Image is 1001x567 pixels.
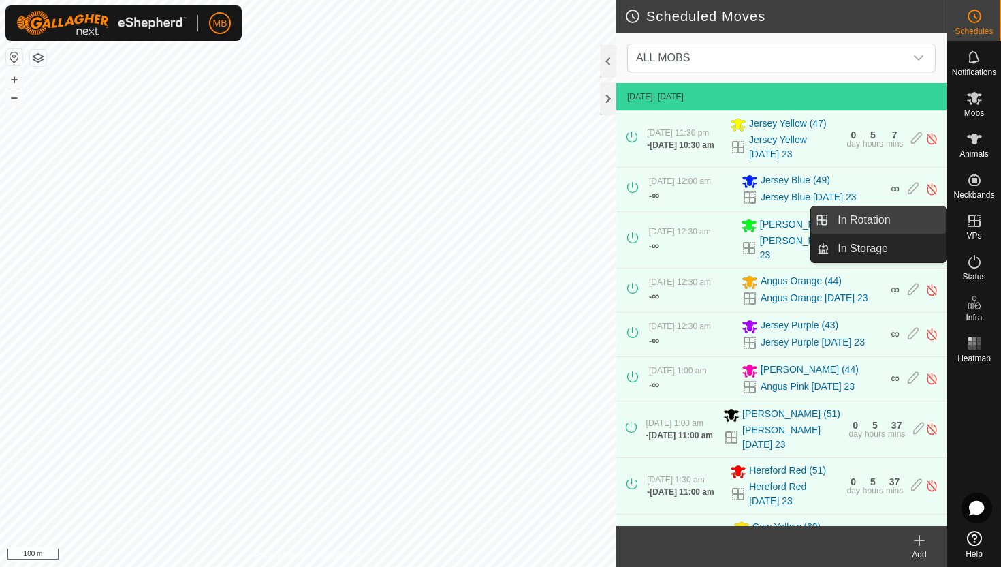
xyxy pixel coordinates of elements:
[891,371,900,385] span: ∞
[959,150,989,158] span: Animals
[761,380,855,394] a: Angus Pink [DATE] 23
[649,322,711,331] span: [DATE] 12:30 am
[760,234,883,262] a: [PERSON_NAME] [DATE] 23
[752,520,821,536] span: Cow Yellow (60)
[646,429,713,442] div: -
[649,277,711,287] span: [DATE] 12:30 am
[652,290,659,302] span: ∞
[905,44,932,72] div: dropdown trigger
[649,431,713,440] span: [DATE] 11:00 am
[647,475,704,485] span: [DATE] 1:30 am
[925,182,938,196] img: Turn off schedule move
[889,477,900,487] div: 37
[872,420,878,430] div: 5
[947,525,1001,564] a: Help
[649,333,659,349] div: -
[761,190,857,204] a: Jersey Blue [DATE] 23
[647,139,714,151] div: -
[30,50,46,66] button: Map Layers
[865,430,885,438] div: hours
[953,191,994,199] span: Neckbands
[761,363,859,379] span: [PERSON_NAME] (44)
[925,132,938,146] img: Turn off schedule move
[838,241,888,257] span: In Storage
[891,420,902,430] div: 37
[649,187,659,204] div: -
[631,44,905,72] span: ALL MOBS
[761,335,865,350] a: Jersey Purple [DATE] 23
[647,128,709,138] span: [DATE] 11:30 pm
[652,240,659,251] span: ∞
[870,130,876,140] div: 5
[6,89,22,106] button: –
[925,283,938,297] img: Turn off schedule move
[749,463,826,480] span: Hereford Red (51)
[650,140,714,150] span: [DATE] 10:30 am
[863,140,883,148] div: hours
[966,232,981,240] span: VPs
[966,313,982,322] span: Infra
[892,549,947,561] div: Add
[849,430,862,438] div: day
[749,133,839,162] a: Jersey Yellow [DATE] 23
[652,379,659,390] span: ∞
[761,274,842,290] span: Angus Orange (44)
[962,273,985,281] span: Status
[624,8,947,25] h2: Scheduled Moves
[761,291,868,305] a: Angus Orange [DATE] 23
[653,92,684,102] span: - [DATE]
[742,423,840,452] a: [PERSON_NAME] [DATE] 23
[6,49,22,65] button: Reset Map
[6,72,22,88] button: +
[649,227,711,236] span: [DATE] 12:30 am
[649,177,711,186] span: [DATE] 12:00 am
[761,173,830,189] span: Jersey Blue (49)
[213,16,227,31] span: MB
[652,335,659,346] span: ∞
[838,212,890,228] span: In Rotation
[851,477,856,487] div: 0
[870,477,876,487] div: 5
[888,430,905,438] div: mins
[886,140,903,148] div: mins
[925,371,938,386] img: Turn off schedule move
[853,420,858,430] div: 0
[650,487,714,497] span: [DATE] 11:00 am
[886,487,903,495] div: mins
[847,140,860,148] div: day
[749,117,827,133] span: Jersey Yellow (47)
[957,354,991,363] span: Heatmap
[925,422,938,436] img: Turn off schedule move
[863,487,883,495] div: hours
[811,206,946,234] li: In Rotation
[321,549,362,562] a: Contact Us
[829,206,946,234] a: In Rotation
[891,182,900,196] span: ∞
[925,478,938,493] img: Turn off schedule move
[649,238,659,254] div: -
[646,418,703,428] span: [DATE] 1:00 am
[649,377,659,393] div: -
[847,487,860,495] div: day
[925,327,938,341] img: Turn off schedule move
[652,189,659,201] span: ∞
[851,130,856,140] div: 0
[647,486,714,498] div: -
[649,288,659,305] div: -
[760,217,858,234] span: [PERSON_NAME] (33)
[892,130,897,140] div: 7
[966,550,983,558] span: Help
[254,549,305,562] a: Privacy Policy
[811,235,946,262] li: In Storage
[891,327,900,341] span: ∞
[964,109,984,117] span: Mobs
[749,480,838,508] a: Hereford Red [DATE] 23
[636,52,690,63] span: ALL MOBS
[16,11,187,35] img: Gallagher Logo
[952,68,996,76] span: Notifications
[742,407,840,423] span: [PERSON_NAME] (51)
[761,318,838,335] span: Jersey Purple (43)
[829,235,946,262] a: In Storage
[627,92,653,102] span: [DATE]
[955,27,993,35] span: Schedules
